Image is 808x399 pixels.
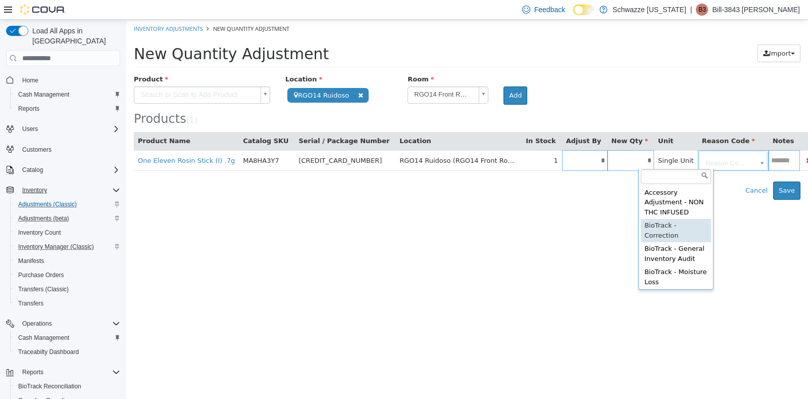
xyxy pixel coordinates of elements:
span: BioTrack Reconciliation [14,380,120,392]
span: Transfers (Classic) [18,285,69,293]
span: Adjustments (Classic) [14,198,120,210]
span: Dark Mode [573,15,574,16]
a: Home [18,74,42,86]
span: Manifests [14,255,120,267]
button: Purchase Orders [10,268,124,282]
a: Cash Management [14,332,73,344]
button: Users [18,123,42,135]
a: Adjustments (Classic) [14,198,81,210]
span: Traceabilty Dashboard [14,346,120,358]
a: Customers [18,144,56,156]
button: Reports [2,365,124,379]
span: Operations [18,318,120,330]
button: Inventory Count [10,226,124,240]
span: Adjustments (Classic) [18,200,77,208]
span: Adjustments (beta) [18,214,69,223]
button: Traceabilty Dashboard [10,345,124,359]
button: Catalog [18,164,47,176]
button: Customers [2,142,124,157]
span: Home [22,76,38,84]
button: Adjustments (Classic) [10,197,124,211]
a: Purchase Orders [14,269,68,281]
input: Dark Mode [573,5,594,15]
button: Manifests [10,254,124,268]
div: BioTrack - General Inventory Audit [515,223,585,246]
button: Adjustments (beta) [10,211,124,226]
span: Transfers [14,297,120,309]
a: Adjustments (beta) [14,212,73,225]
button: Cash Management [10,87,124,102]
a: Reports [14,103,43,115]
p: Schwazze [US_STATE] [613,4,686,16]
span: Inventory Count [18,229,61,237]
div: BioTrack - Moisture Loss [515,246,585,269]
span: BioTrack Reconciliation [18,382,81,390]
p: | [690,4,692,16]
a: Transfers [14,297,47,309]
button: Inventory [2,183,124,197]
a: BioTrack Reconciliation [14,380,85,392]
span: Transfers [18,299,43,307]
div: Bill-3843 Thompson [696,4,708,16]
button: Reports [18,366,47,378]
a: Transfers (Classic) [14,283,73,295]
span: Cash Management [18,91,69,99]
span: Inventory [18,184,120,196]
div: BioTrack - Correction [515,199,585,223]
div: Accessory Adjustment - NON THC INFUSED [515,166,585,200]
span: Purchase Orders [14,269,120,281]
span: Customers [18,143,120,156]
button: Inventory Manager (Classic) [10,240,124,254]
span: Customers [22,146,52,154]
span: Home [18,73,120,86]
span: Inventory Manager (Classic) [14,241,120,253]
button: Home [2,72,124,87]
a: Inventory Count [14,227,65,239]
span: Reports [18,366,120,378]
a: Inventory Manager (Classic) [14,241,98,253]
button: Reports [10,102,124,116]
span: Catalog [18,164,120,176]
span: Cash Management [14,332,120,344]
span: Users [22,125,38,133]
span: Reports [22,368,43,376]
a: Manifests [14,255,48,267]
a: Traceabilty Dashboard [14,346,83,358]
span: Adjustments (beta) [14,212,120,225]
span: Feedback [534,5,565,15]
button: Transfers (Classic) [10,282,124,296]
p: Bill-3843 [PERSON_NAME] [712,4,800,16]
span: Traceabilty Dashboard [18,348,79,356]
button: Users [2,122,124,136]
a: Cash Management [14,88,73,101]
span: Inventory Manager (Classic) [18,243,94,251]
span: Load All Apps in [GEOGRAPHIC_DATA] [28,26,120,46]
span: B3 [698,4,706,16]
span: Inventory Count [14,227,120,239]
span: Cash Management [14,88,120,101]
span: Reports [14,103,120,115]
span: Cash Management [18,334,69,342]
span: Catalog [22,166,43,174]
button: Inventory [18,184,51,196]
button: Cash Management [10,331,124,345]
span: Users [18,123,120,135]
span: Manifests [18,257,44,265]
button: Transfers [10,296,124,311]
span: Reports [18,105,39,113]
span: Purchase Orders [18,271,64,279]
button: BioTrack Reconciliation [10,379,124,393]
span: Inventory [22,186,47,194]
span: Operations [22,320,52,328]
button: Catalog [2,163,124,177]
button: Operations [18,318,56,330]
span: Transfers (Classic) [14,283,120,295]
button: Operations [2,317,124,331]
img: Cova [20,5,66,15]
